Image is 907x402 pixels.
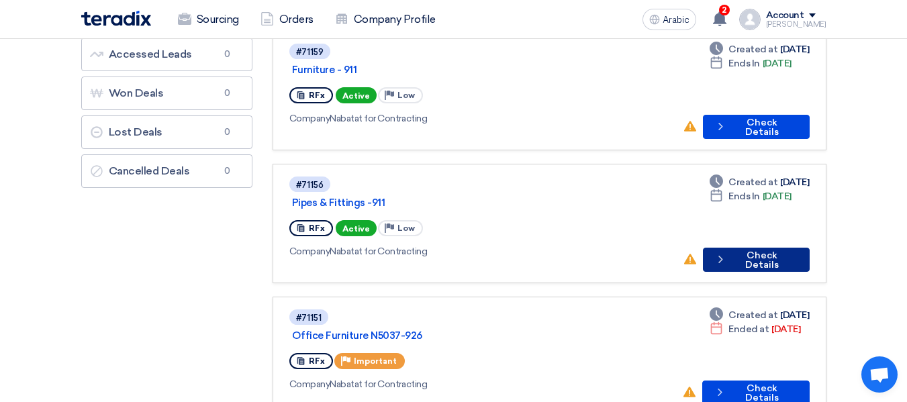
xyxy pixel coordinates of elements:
[292,197,385,209] font: Pipes & Fittings -911
[109,125,162,138] font: Lost Deals
[745,250,779,270] font: Check Details
[289,246,330,257] font: Company
[81,38,252,71] a: Accessed Leads0
[722,5,726,15] font: 2
[224,49,230,59] font: 0
[292,330,422,342] font: Office Furniture N5037-926
[292,197,628,209] a: Pipes & Fittings -911
[330,246,427,257] font: Nabatat for Contracting
[81,154,252,188] a: Cancelled Deals0
[224,88,230,98] font: 0
[197,13,239,26] font: Sourcing
[292,330,628,342] a: Office Furniture N5037-926
[309,356,325,366] font: RFx
[728,323,769,335] font: Ended at
[354,13,436,26] font: Company Profile
[397,223,415,233] font: Low
[81,77,252,110] a: Won Deals0
[330,379,427,390] font: Nabatat for Contracting
[309,91,325,100] font: RFx
[167,5,250,34] a: Sourcing
[763,191,792,202] font: [DATE]
[289,113,330,124] font: Company
[780,309,809,321] font: [DATE]
[289,379,330,390] font: Company
[296,313,322,323] font: #71151
[109,164,190,177] font: Cancelled Deals
[728,309,777,321] font: Created at
[81,115,252,149] a: Lost Deals0
[780,177,809,188] font: [DATE]
[296,180,324,190] font: #71156
[766,20,826,29] font: [PERSON_NAME]
[354,356,397,366] font: Important
[728,191,760,202] font: Ends In
[109,87,164,99] font: Won Deals
[250,5,324,34] a: Orders
[728,177,777,188] font: Created at
[81,11,151,26] img: Teradix logo
[663,14,689,26] font: Arabic
[342,224,370,234] font: Active
[703,248,810,272] button: Check Details
[771,323,800,335] font: [DATE]
[766,9,804,21] font: Account
[296,47,324,57] font: #71159
[642,9,696,30] button: Arabic
[342,91,370,101] font: Active
[763,58,792,69] font: [DATE]
[780,44,809,55] font: [DATE]
[861,356,898,393] a: Open chat
[309,223,325,233] font: RFx
[330,113,427,124] font: Nabatat for Contracting
[279,13,314,26] font: Orders
[224,166,230,176] font: 0
[739,9,761,30] img: profile_test.png
[703,115,810,139] button: Check Details
[397,91,415,100] font: Low
[292,64,357,76] font: Furniture - 911
[728,58,760,69] font: Ends In
[728,44,777,55] font: Created at
[745,117,779,138] font: Check Details
[109,48,192,60] font: Accessed Leads
[224,127,230,137] font: 0
[292,64,628,76] a: Furniture - 911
